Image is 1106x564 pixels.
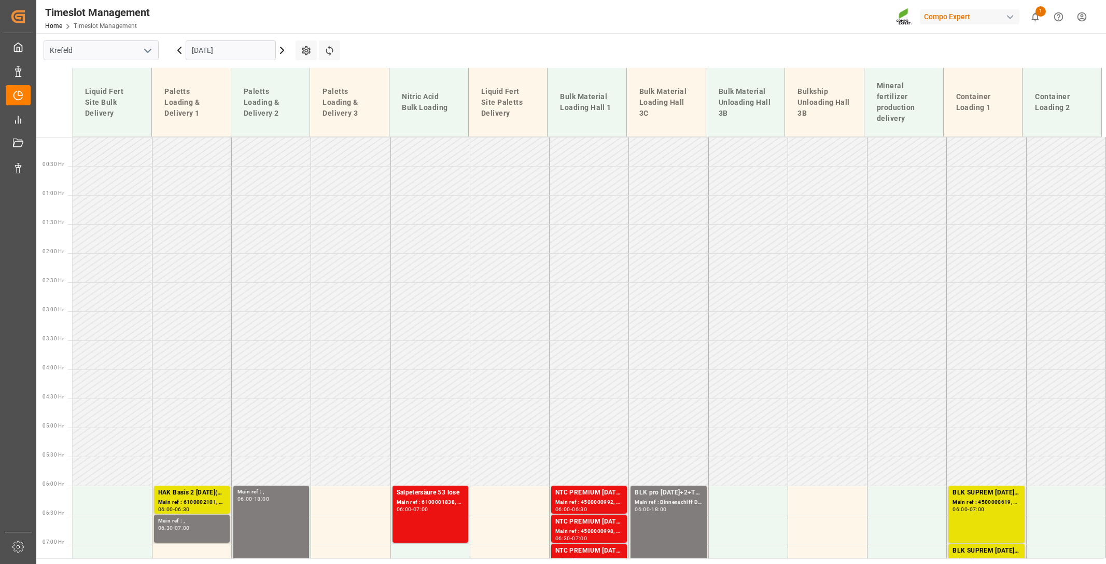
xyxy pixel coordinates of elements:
[43,278,64,283] span: 02:30 Hr
[318,82,381,123] div: Paletts Loading & Delivery 3
[158,498,226,507] div: Main ref : 6100002101, 2000001624
[397,498,464,507] div: Main ref : 6100001838, 2000001477
[555,488,623,498] div: NTC PREMIUM [DATE]+3+TE BULK
[873,76,935,128] div: Mineral fertilizer production delivery
[43,365,64,370] span: 04:00 Hr
[555,517,623,527] div: NTC PREMIUM [DATE]+3+TE BULK
[173,526,175,530] div: -
[411,507,413,512] div: -
[572,507,587,512] div: 06:30
[44,40,159,60] input: Type to search/select
[237,497,253,501] div: 06:00
[1024,5,1047,29] button: show 1 new notifications
[555,498,623,507] div: Main ref : 4500000992, 2000001025
[1031,87,1093,117] div: Container Loading 2
[970,507,985,512] div: 07:00
[175,507,190,512] div: 06:30
[953,507,968,512] div: 06:00
[635,488,702,498] div: BLK pro [DATE]+2+TE BULK
[651,507,666,512] div: 18:00
[953,498,1020,507] div: Main ref : 4500000619, 2000000565
[240,82,302,123] div: Paletts Loading & Delivery 2
[158,488,226,498] div: HAK Basis 2 [DATE](+4) 25kg (x48) BASIS;HAK Basis 5 [DATE](+5) 25kg (x48) BASISHAK Basis 2 [DATE]...
[81,82,143,123] div: Liquid Fert Site Bulk Delivery
[952,87,1014,117] div: Container Loading 1
[968,507,969,512] div: -
[1047,5,1070,29] button: Help Center
[175,526,190,530] div: 07:00
[555,507,570,512] div: 06:00
[397,488,464,498] div: Salpetersäure 53 lose
[43,219,64,225] span: 01:30 Hr
[398,87,460,117] div: Nitric Acid Bulk Loading
[555,546,623,556] div: NTC PREMIUM [DATE]+3+TE BULK
[896,8,913,26] img: Screenshot%202023-09-29%20at%2010.02.21.png_1712312052.png
[43,510,64,516] span: 06:30 Hr
[635,498,702,507] div: Main ref : Binnenschiff Deinze 2/2,
[570,536,572,541] div: -
[635,82,697,123] div: Bulk Material Loading Hall 3C
[43,307,64,312] span: 03:00 Hr
[45,5,150,20] div: Timeslot Management
[43,539,64,545] span: 07:00 Hr
[920,9,1019,24] div: Compo Expert
[139,43,155,59] button: open menu
[715,82,777,123] div: Bulk Material Unloading Hall 3B
[953,546,1020,556] div: BLK SUPREM [DATE] 25KG (x42) INT MTO
[953,488,1020,498] div: BLK SUPREM [DATE] 25KG (x42) INT MTO
[397,507,412,512] div: 06:00
[186,40,276,60] input: DD.MM.YYYY
[43,423,64,429] span: 05:00 Hr
[237,488,305,497] div: Main ref : ,
[254,497,269,501] div: 18:00
[920,7,1024,26] button: Compo Expert
[477,82,539,123] div: Liquid Fert Site Paletts Delivery
[572,536,587,541] div: 07:00
[45,22,62,30] a: Home
[650,507,651,512] div: -
[43,394,64,400] span: 04:30 Hr
[160,82,222,123] div: Paletts Loading & Delivery 1
[173,507,175,512] div: -
[570,507,572,512] div: -
[556,87,618,117] div: Bulk Material Loading Hall 1
[555,536,570,541] div: 06:30
[793,82,856,123] div: Bulkship Unloading Hall 3B
[43,452,64,458] span: 05:30 Hr
[158,507,173,512] div: 06:00
[43,190,64,196] span: 01:00 Hr
[1035,6,1046,17] span: 1
[635,507,650,512] div: 06:00
[158,517,226,526] div: Main ref : ,
[253,497,254,501] div: -
[43,249,64,254] span: 02:00 Hr
[43,481,64,487] span: 06:00 Hr
[555,527,623,536] div: Main ref : 4500000998, 2000001025
[43,161,64,167] span: 00:30 Hr
[158,526,173,530] div: 06:30
[413,507,428,512] div: 07:00
[43,336,64,341] span: 03:30 Hr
